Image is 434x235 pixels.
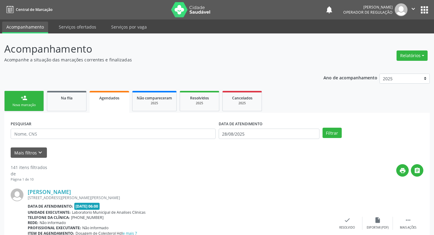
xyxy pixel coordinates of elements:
[11,164,47,171] div: 141 itens filtrados
[395,3,408,16] img: img
[190,95,209,101] span: Resolvidos
[4,41,302,57] p: Acompanhamento
[397,50,428,61] button: Relatórios
[419,5,430,15] button: apps
[99,95,119,101] span: Agendados
[323,128,342,138] button: Filtrar
[184,101,215,105] div: 2025
[137,95,172,101] span: Não compareceram
[367,226,389,230] div: Exportar (PDF)
[28,204,73,209] b: Data de atendimento:
[325,5,333,14] button: notifications
[399,167,406,174] i: print
[82,225,108,230] span: Não informado
[11,177,47,182] div: Página 1 de 10
[227,101,257,105] div: 2025
[107,22,151,32] a: Serviços por vaga
[61,95,72,101] span: Na fila
[21,95,27,101] div: person_add
[9,103,39,107] div: Nova marcação
[2,22,48,33] a: Acompanhamento
[28,210,71,215] b: Unidade executante:
[74,203,100,210] span: [DATE] 06:00
[219,129,319,139] input: Selecione um intervalo
[400,226,416,230] div: Mais ações
[405,217,411,223] i: 
[16,7,52,12] span: Central de Marcação
[28,215,70,220] b: Telefone da clínica:
[411,164,423,177] button: 
[4,5,52,15] a: Central de Marcação
[410,5,417,12] i: 
[37,149,44,156] i: keyboard_arrow_down
[232,95,252,101] span: Cancelados
[11,171,47,177] div: de
[11,147,47,158] button: Mais filtroskeyboard_arrow_down
[28,195,332,200] div: [STREET_ADDRESS][PERSON_NAME][PERSON_NAME]
[323,74,377,81] p: Ano de acompanhamento
[339,226,355,230] div: Resolvido
[219,119,263,129] label: DATA DE ATENDIMENTO
[55,22,101,32] a: Serviços ofertados
[414,167,421,174] i: 
[408,3,419,16] button: 
[11,119,31,129] label: PESQUISAR
[11,188,23,201] img: img
[28,225,81,230] b: Profissional executante:
[374,217,381,223] i: insert_drive_file
[72,210,146,215] span: Laboratorio Municipal de Analises Clinicas
[343,5,393,10] div: [PERSON_NAME]
[40,220,66,225] span: Não informado
[344,217,351,223] i: check
[396,164,409,177] button: print
[4,57,302,63] p: Acompanhe a situação das marcações correntes e finalizadas
[28,220,38,225] b: Rede:
[71,215,104,220] span: [PHONE_NUMBER]
[137,101,172,105] div: 2025
[343,10,393,15] span: Operador de regulação
[28,188,71,195] a: [PERSON_NAME]
[11,129,216,139] input: Nome, CNS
